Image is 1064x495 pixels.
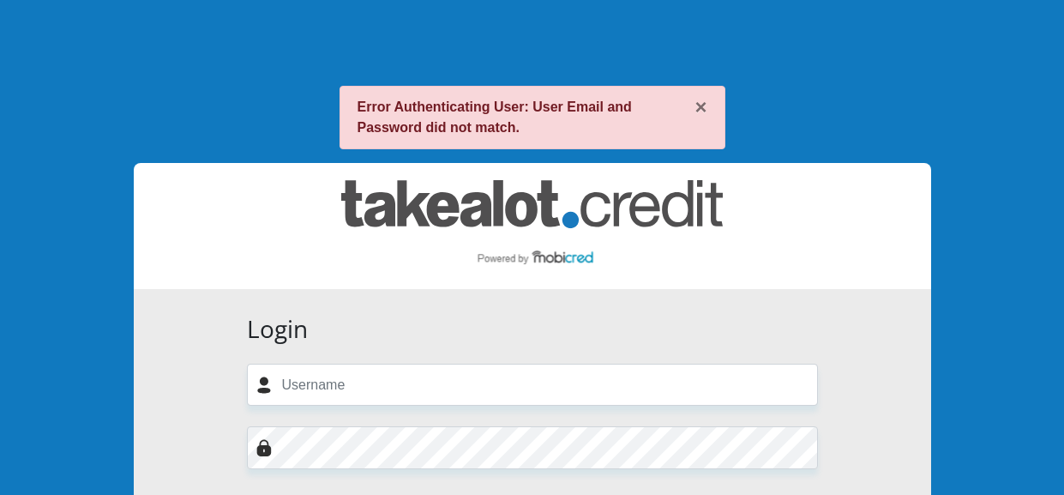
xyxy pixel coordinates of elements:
[247,315,818,344] h3: Login
[247,364,818,406] input: Username
[341,180,723,272] img: takealot_credit logo
[255,377,273,394] img: user-icon image
[694,97,706,118] button: ×
[255,439,273,456] img: Image
[358,100,632,135] strong: Error Authenticating User: User Email and Password did not match.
